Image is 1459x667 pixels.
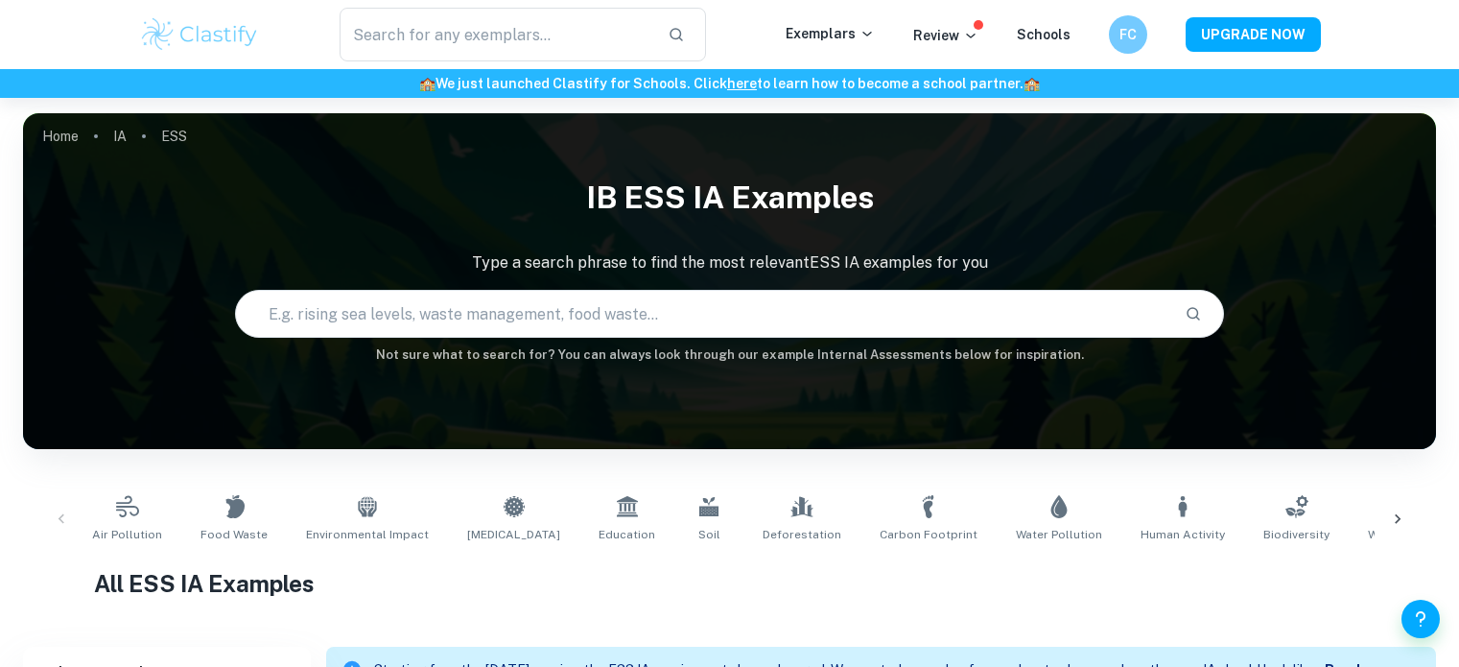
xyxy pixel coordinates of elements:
span: Air Pollution [92,526,162,543]
button: Help and Feedback [1401,600,1440,638]
h1: IB ESS IA examples [23,167,1436,228]
span: Deforestation [763,526,841,543]
input: Search for any exemplars... [340,8,653,61]
span: [MEDICAL_DATA] [467,526,560,543]
span: Human Activity [1141,526,1225,543]
span: Environmental Impact [306,526,429,543]
input: E.g. rising sea levels, waste management, food waste... [236,287,1169,341]
p: ESS [161,126,187,147]
span: Carbon Footprint [880,526,977,543]
span: 🏫 [1024,76,1040,91]
a: Home [42,123,79,150]
span: Biodiversity [1263,526,1330,543]
a: IA [113,123,127,150]
h1: All ESS IA Examples [94,566,1366,601]
h6: FC [1117,24,1139,45]
span: Education [599,526,655,543]
span: Soil [698,526,720,543]
span: Water Pollution [1016,526,1102,543]
button: UPGRADE NOW [1186,17,1321,52]
h6: We just launched Clastify for Schools. Click to learn how to become a school partner. [4,73,1455,94]
span: Water Acidity [1368,526,1443,543]
span: 🏫 [419,76,435,91]
p: Exemplars [786,23,875,44]
img: Clastify logo [139,15,261,54]
button: FC [1109,15,1147,54]
span: Food Waste [200,526,268,543]
a: here [727,76,757,91]
h6: Not sure what to search for? You can always look through our example Internal Assessments below f... [23,345,1436,365]
p: Review [913,25,978,46]
p: Type a search phrase to find the most relevant ESS IA examples for you [23,251,1436,274]
button: Search [1177,298,1210,330]
a: Schools [1017,27,1071,42]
